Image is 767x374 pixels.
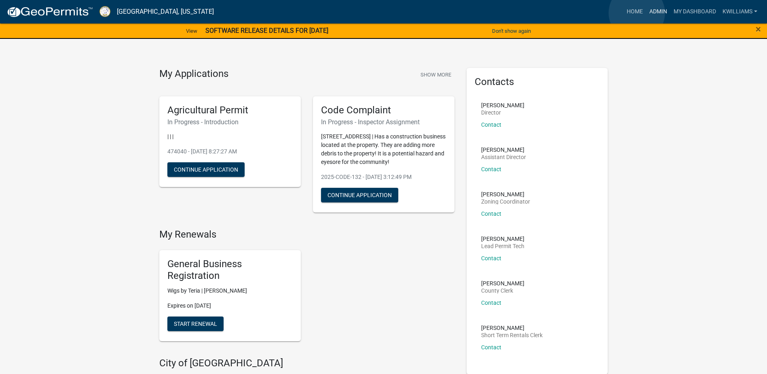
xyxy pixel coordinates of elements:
[481,191,530,197] p: [PERSON_NAME]
[481,300,501,306] a: Contact
[481,166,501,172] a: Contact
[321,173,446,181] p: 2025-CODE-132 - [DATE] 3:12:49 PM
[481,288,524,293] p: County Clerk
[481,243,524,249] p: Lead Permit Tech
[167,118,293,126] h6: In Progress - Introduction
[167,104,293,116] h5: Agricultural Permit
[481,325,543,331] p: [PERSON_NAME]
[417,68,454,81] button: Show More
[159,229,454,347] wm-registration-list-section: My Renewals
[481,344,501,351] a: Contact
[646,4,670,19] a: Admin
[321,188,398,202] button: Continue Application
[167,302,293,310] p: Expires on [DATE]
[481,332,543,338] p: Short Term Rentals Clerk
[117,5,214,19] a: [GEOGRAPHIC_DATA], [US_STATE]
[321,118,446,126] h6: In Progress - Inspector Assignment
[481,199,530,204] p: Zoning Coordinator
[719,4,761,19] a: kwilliams
[174,320,217,327] span: Start Renewal
[481,110,524,115] p: Director
[159,229,454,240] h4: My Renewals
[167,287,293,295] p: Wigs by Teria | [PERSON_NAME]
[475,76,600,88] h5: Contacts
[481,147,526,153] p: [PERSON_NAME]
[321,104,446,116] h5: Code Complaint
[481,210,501,217] a: Contact
[481,236,524,242] p: [PERSON_NAME]
[756,24,761,34] button: Close
[623,4,646,19] a: Home
[481,102,524,108] p: [PERSON_NAME]
[481,280,524,286] p: [PERSON_NAME]
[183,24,201,38] a: View
[481,121,501,128] a: Contact
[167,132,293,141] p: | | |
[489,24,534,38] button: Don't show again
[481,154,526,160] p: Assistant Director
[321,132,446,166] p: [STREET_ADDRESS] | Has a construction business located at the property. They are adding more debr...
[167,147,293,156] p: 474040 - [DATE] 8:27:27 AM
[167,162,245,177] button: Continue Application
[756,23,761,35] span: ×
[481,255,501,261] a: Contact
[670,4,719,19] a: My Dashboard
[159,68,228,80] h4: My Applications
[167,258,293,282] h5: General Business Registration
[205,27,328,34] strong: SOFTWARE RELEASE DETAILS FOR [DATE]
[167,317,224,331] button: Start Renewal
[159,357,454,369] h4: City of [GEOGRAPHIC_DATA]
[99,6,110,17] img: Putnam County, Georgia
